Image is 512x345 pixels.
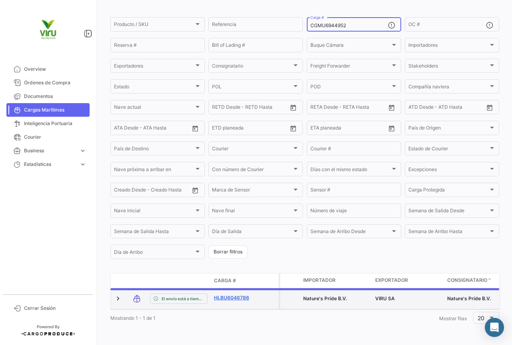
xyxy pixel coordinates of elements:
[375,277,408,284] span: Exportador
[6,62,90,76] a: Overview
[408,188,488,194] span: Carga Protegida
[189,122,201,134] button: Open calendar
[162,295,204,302] span: El envío está a tiempo.
[114,230,194,235] span: Semana de Salida Hasta
[485,318,504,337] div: Abrir Intercom Messenger
[447,277,487,284] span: Consignatario
[408,147,488,153] span: Estado de Courier
[232,126,268,132] input: Hasta
[310,168,390,173] span: Días con el mismo estado
[212,147,292,153] span: Courier
[212,188,292,194] span: Marca de Sensor
[211,274,259,287] datatable-header-cell: Carga #
[330,106,366,111] input: Hasta
[408,126,488,132] span: País de Origen
[114,147,194,153] span: País de Destino
[24,305,86,312] span: Cerrar Sesión
[330,126,366,132] input: Hasta
[28,10,68,50] img: viru.png
[212,64,292,70] span: Consignatario
[439,315,467,321] span: Mostrar filas
[114,64,194,70] span: Exportadores
[24,147,76,154] span: Business
[287,102,299,114] button: Open calendar
[310,126,325,132] input: Desde
[303,295,347,301] span: Nature's Pride B.V.
[214,294,256,301] a: HLBU6046786
[24,134,86,141] span: Courier
[24,79,86,86] span: Órdenes de Compra
[408,44,488,49] span: Importadores
[447,295,491,301] span: Nature's Pride B.V.
[114,295,122,303] a: Expand/Collapse Row
[24,161,76,168] span: Estadísticas
[189,184,201,196] button: Open calendar
[212,230,292,235] span: Día de Salida
[386,122,398,134] button: Open calendar
[280,273,300,288] datatable-header-cell: Carga Protegida
[212,209,292,215] span: Nave final
[310,106,325,111] input: Desde
[386,102,398,114] button: Open calendar
[79,161,86,168] span: expand_more
[208,245,248,259] button: Borrar filtros
[114,23,194,28] span: Producto / SKU
[212,85,292,90] span: POL
[439,106,475,111] input: ATD Hasta
[6,130,90,144] a: Courier
[6,90,90,103] a: Documentos
[259,277,279,284] datatable-header-cell: Póliza
[114,106,194,111] span: Nave actual
[232,106,268,111] input: Hasta
[24,120,86,127] span: Inteligencia Portuaria
[212,168,292,173] span: Con número de Courier
[114,126,138,132] input: ATA Desde
[408,230,488,235] span: Semana de Arribo Hasta
[79,147,86,154] span: expand_more
[144,126,180,132] input: ATA Hasta
[24,66,86,73] span: Overview
[310,230,390,235] span: Semana de Arribo Desde
[6,117,90,130] a: Inteligencia Portuaria
[478,315,484,321] span: 20
[372,273,444,288] datatable-header-cell: Exportador
[408,85,488,90] span: Compañía naviera
[408,209,488,215] span: Semana de Salida Desde
[287,122,299,134] button: Open calendar
[408,168,488,173] span: Excepciones
[310,64,390,70] span: Freight Forwarder
[375,295,395,301] span: VIRU SA
[114,85,194,90] span: Estado
[212,106,226,111] input: Desde
[300,273,372,288] datatable-header-cell: Importador
[310,85,390,90] span: POD
[114,188,146,194] input: Creado Desde
[310,44,390,49] span: Buque Cámara
[152,188,188,194] input: Creado Hasta
[127,277,147,284] datatable-header-cell: Modo de Transporte
[24,93,86,100] span: Documentos
[114,251,194,256] span: Día de Arribo
[212,126,226,132] input: Desde
[6,76,90,90] a: Órdenes de Compra
[408,64,488,70] span: Stakeholders
[24,106,86,114] span: Cargas Marítimas
[484,102,496,114] button: Open calendar
[6,103,90,117] a: Cargas Marítimas
[114,168,194,173] span: Nave próxima a arribar en
[303,277,336,284] span: Importador
[147,277,211,284] datatable-header-cell: Estado de Envio
[214,277,236,284] span: Carga #
[110,315,156,321] span: Mostrando 1 - 1 de 1
[408,106,434,111] input: ATD Desde
[114,209,194,215] span: Nave inicial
